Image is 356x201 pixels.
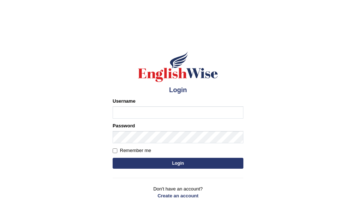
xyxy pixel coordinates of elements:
[137,50,219,83] img: Logo of English Wise sign in for intelligent practice with AI
[113,147,151,154] label: Remember me
[113,192,243,199] a: Create an account
[113,122,135,129] label: Password
[113,87,243,94] h4: Login
[113,98,135,104] label: Username
[113,148,117,153] input: Remember me
[113,158,243,169] button: Login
